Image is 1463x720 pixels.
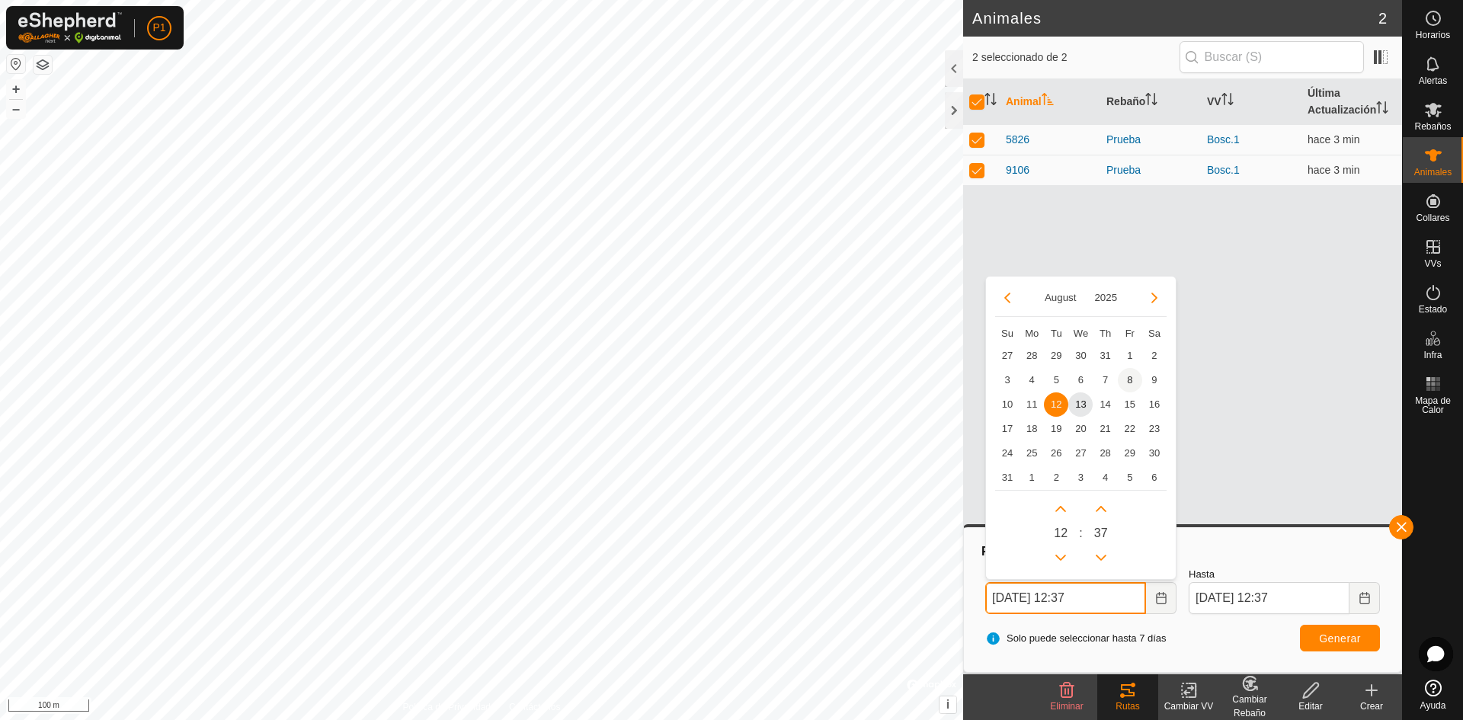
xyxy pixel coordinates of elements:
span: 16 [1142,392,1167,417]
td: 2 [1142,344,1167,368]
span: Th [1100,328,1111,339]
span: 9 [1142,368,1167,392]
span: 4 [1020,368,1044,392]
button: Restablecer Mapa [7,55,25,73]
div: Prueba [1106,132,1195,148]
p-sorticon: Activar para ordenar [1376,104,1388,116]
td: 17 [995,417,1020,441]
span: 5826 [1006,132,1029,148]
span: 13 [1068,392,1093,417]
p-button: Previous Minute [1089,546,1113,570]
td: 30 [1142,441,1167,466]
th: VV [1201,79,1301,125]
td: 22 [1118,417,1142,441]
span: Alertas [1419,76,1447,85]
span: 28 [1020,344,1044,368]
img: Logo Gallagher [18,12,122,43]
h2: Animales [972,9,1378,27]
td: 5 [1044,368,1068,392]
td: 31 [1093,344,1118,368]
td: 28 [1093,441,1118,466]
td: 15 [1118,392,1142,417]
button: + [7,80,25,98]
span: 3 [995,368,1020,392]
td: 21 [1093,417,1118,441]
button: i [940,696,956,713]
td: 19 [1044,417,1068,441]
td: 14 [1093,392,1118,417]
span: Solo puede seleccionar hasta 7 días [985,631,1167,646]
button: Choose Year [1088,289,1123,306]
td: 29 [1118,441,1142,466]
span: 2 [1044,466,1068,490]
button: Choose Date [1146,582,1176,614]
span: 12 [1054,524,1068,542]
span: Mo [1025,328,1039,339]
td: 6 [1068,368,1093,392]
span: : [1079,524,1082,542]
th: Animal [1000,79,1100,125]
span: Estado [1419,305,1447,314]
button: Previous Month [995,286,1020,310]
p-button: Next Hour [1048,497,1073,521]
th: Rebaño [1100,79,1201,125]
div: Cambiar VV [1158,699,1219,713]
td: 31 [995,466,1020,490]
td: 24 [995,441,1020,466]
span: Animales [1414,168,1452,177]
td: 26 [1044,441,1068,466]
td: 4 [1093,466,1118,490]
span: 37 [1094,524,1108,542]
span: 11 [1020,392,1044,417]
td: 29 [1044,344,1068,368]
span: Mapa de Calor [1407,396,1459,414]
div: Rutas [1097,699,1158,713]
span: i [946,698,949,711]
td: 3 [1068,466,1093,490]
span: 13 ago 2025, 12:33 [1308,133,1359,146]
p-button: Next Minute [1089,497,1113,521]
p-button: Previous Hour [1048,546,1073,570]
span: Su [1001,328,1013,339]
label: Hasta [1189,567,1380,582]
span: VVs [1424,259,1441,268]
a: Bosc.1 [1207,164,1240,176]
td: 20 [1068,417,1093,441]
span: 18 [1020,417,1044,441]
td: 5 [1118,466,1142,490]
a: Contáctenos [509,700,560,714]
td: 8 [1118,368,1142,392]
span: 25 [1020,441,1044,466]
td: 10 [995,392,1020,417]
td: 23 [1142,417,1167,441]
span: 7 [1093,368,1118,392]
td: 1 [1020,466,1044,490]
span: 12 [1044,392,1068,417]
span: Rebaños [1414,122,1451,131]
span: Collares [1416,213,1449,222]
td: 1 [1118,344,1142,368]
button: Capas del Mapa [34,56,52,74]
th: Última Actualización [1301,79,1402,125]
span: 30 [1068,344,1093,368]
span: Ayuda [1420,701,1446,710]
span: Sa [1148,328,1160,339]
